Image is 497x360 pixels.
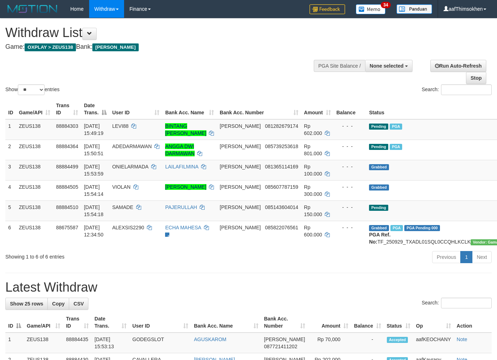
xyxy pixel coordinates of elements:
span: 88675587 [56,225,78,230]
span: Rp 100.000 [304,164,322,177]
a: Show 25 rows [5,298,48,310]
a: 1 [460,251,472,263]
th: Op: activate to sort column ascending [413,312,454,333]
span: [PERSON_NAME] [220,184,261,190]
span: Pending [369,144,388,150]
td: ZEUS138 [16,180,53,200]
a: ANGGA DWI DARMAWAN [165,144,194,156]
a: ECHA MAHESA [165,225,201,230]
img: Feedback.jpg [309,4,345,14]
td: ZEUS138 [16,119,53,140]
td: ZEUS138 [16,200,53,221]
label: Search: [422,298,492,308]
span: Rp 150.000 [304,204,322,217]
input: Search: [441,84,492,95]
span: [DATE] 15:54:14 [84,184,103,197]
span: 88884505 [56,184,78,190]
span: Marked by aafanarl [390,124,402,130]
a: AGUSKAROM [194,336,226,342]
th: User ID: activate to sort column ascending [129,312,191,333]
span: 88884510 [56,204,78,210]
span: 88884364 [56,144,78,149]
span: Grabbed [369,225,389,231]
th: Date Trans.: activate to sort column ascending [92,312,129,333]
span: Show 25 rows [10,301,43,307]
a: Run Auto-Refresh [430,60,486,72]
span: VIOLAN [112,184,130,190]
a: Stop [466,72,486,84]
span: Marked by aafanarl [390,144,402,150]
span: ADEDARMAWAN [112,144,152,149]
a: [PERSON_NAME] [165,184,206,190]
span: [DATE] 15:49:19 [84,123,103,136]
div: - - - [337,163,364,170]
div: - - - [337,224,364,231]
a: PAJERULLAH [165,204,197,210]
td: aafKEOCHANY [413,333,454,353]
a: Copy [47,298,69,310]
td: 1 [5,333,24,353]
td: ZEUS138 [16,221,53,248]
span: Rp 300.000 [304,184,322,197]
span: Copy 081365114169 to clipboard [265,164,298,169]
span: [PERSON_NAME] [92,43,138,51]
a: CSV [69,298,88,310]
span: 34 [381,2,390,8]
div: - - - [337,122,364,130]
span: None selected [370,63,404,69]
span: PGA Pending [404,225,440,231]
th: Bank Acc. Number: activate to sort column ascending [217,99,301,119]
td: - [351,333,384,353]
div: - - - [337,204,364,211]
a: Next [472,251,492,263]
th: Balance: activate to sort column ascending [351,312,384,333]
span: Marked by aafpengsreynich [390,225,403,231]
label: Search: [422,84,492,95]
select: Showentries [18,84,45,95]
a: Note [457,336,467,342]
span: [PERSON_NAME] [220,123,261,129]
th: ID [5,99,16,119]
th: Trans ID: activate to sort column ascending [53,99,81,119]
span: Copy 085143604014 to clipboard [265,204,298,210]
td: 3 [5,160,16,180]
span: 88884499 [56,164,78,169]
th: ID: activate to sort column descending [5,312,24,333]
span: ALEXSIS2290 [112,225,144,230]
th: Action [454,312,492,333]
span: Pending [369,205,388,211]
td: 5 [5,200,16,221]
span: Copy 085822076561 to clipboard [265,225,298,230]
h4: Game: Bank: [5,43,324,51]
span: Copy 081282679174 to clipboard [265,123,298,129]
span: Copy 085739253618 to clipboard [265,144,298,149]
th: Amount: activate to sort column ascending [308,312,351,333]
span: [PERSON_NAME] [220,225,261,230]
span: Copy 087721411202 to clipboard [264,344,297,349]
h1: Latest Withdraw [5,280,492,294]
span: Grabbed [369,164,389,170]
th: Bank Acc. Number: activate to sort column ascending [261,312,308,333]
b: PGA Ref. No: [369,232,390,245]
img: Button%20Memo.svg [356,4,386,14]
th: Game/API: activate to sort column ascending [24,312,63,333]
th: Status: activate to sort column ascending [384,312,413,333]
th: Date Trans.: activate to sort column descending [81,99,109,119]
a: Previous [432,251,461,263]
th: Bank Acc. Name: activate to sort column ascending [191,312,261,333]
span: Grabbed [369,184,389,191]
span: Rp 600.000 [304,225,322,238]
span: [DATE] 15:53:59 [84,164,103,177]
span: [PERSON_NAME] [264,336,305,342]
input: Search: [441,298,492,308]
span: Rp 801.000 [304,144,322,156]
div: - - - [337,143,364,150]
td: 1 [5,119,16,140]
span: [PERSON_NAME] [220,164,261,169]
td: 6 [5,221,16,248]
span: ONIELARMADA [112,164,148,169]
td: Rp 70,000 [308,333,351,353]
a: BINTANG [PERSON_NAME] [165,123,206,136]
span: [DATE] 15:50:51 [84,144,103,156]
td: [DATE] 15:53:13 [92,333,129,353]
